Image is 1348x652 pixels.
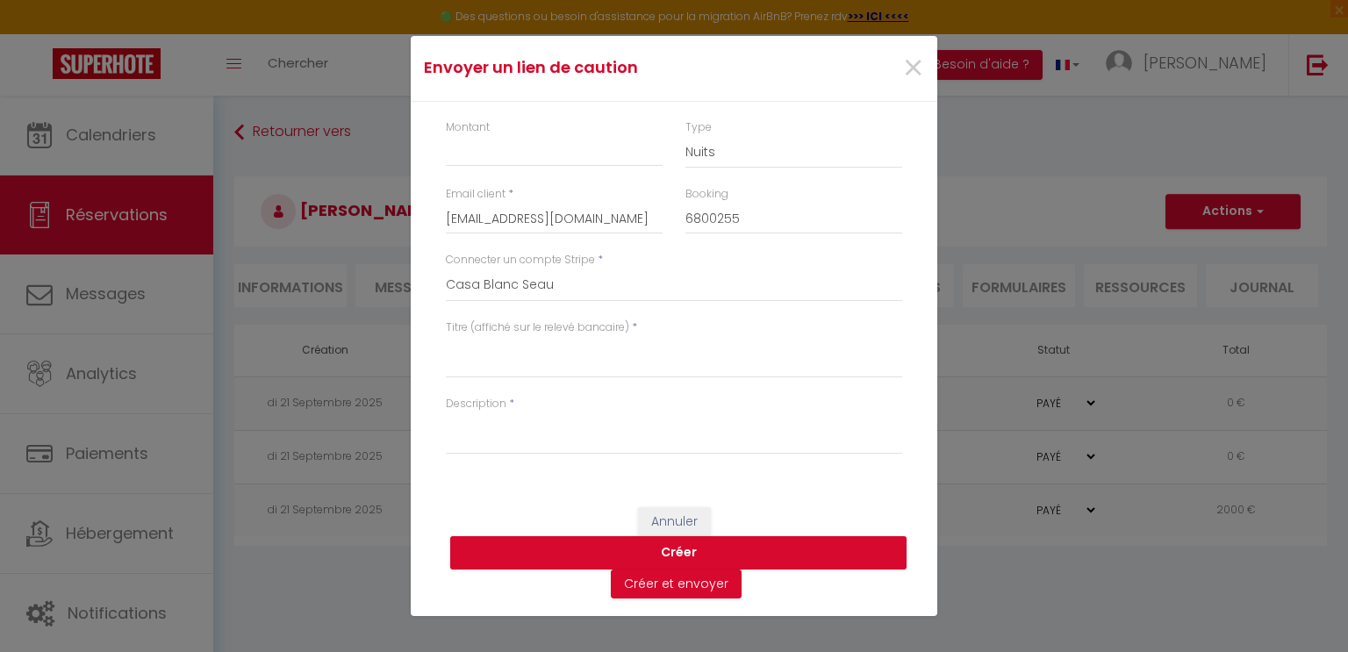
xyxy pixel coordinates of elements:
[902,50,924,88] button: Close
[446,252,595,269] label: Connecter un compte Stripe
[450,536,907,570] button: Créer
[446,396,506,412] label: Description
[902,42,924,95] span: ×
[446,119,490,136] label: Montant
[685,186,728,203] label: Booking
[446,319,629,336] label: Titre (affiché sur le relevé bancaire)
[685,119,712,136] label: Type
[611,570,742,599] button: Créer et envoyer
[638,507,711,537] button: Annuler
[446,186,505,203] label: Email client
[424,55,749,80] h4: Envoyer un lien de caution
